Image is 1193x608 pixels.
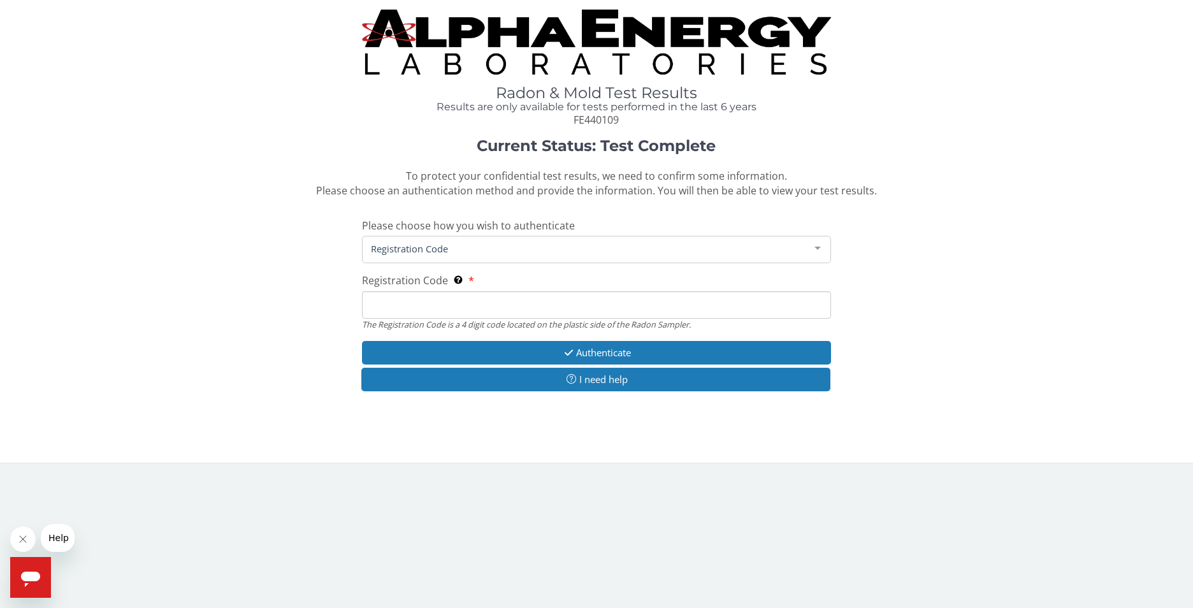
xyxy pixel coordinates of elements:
div: The Registration Code is a 4 digit code located on the plastic side of the Radon Sampler. [362,319,832,330]
iframe: Button to launch messaging window [10,557,51,598]
span: Please choose how you wish to authenticate [362,219,575,233]
h1: Radon & Mold Test Results [362,85,832,101]
iframe: Close message [10,526,36,552]
button: I need help [361,368,831,391]
span: FE440109 [574,113,619,127]
iframe: Message from company [41,524,75,552]
span: Registration Code [368,242,806,256]
span: To protect your confidential test results, we need to confirm some information. Please choose an ... [316,169,877,198]
strong: Current Status: Test Complete [477,136,716,155]
img: TightCrop.jpg [362,10,832,75]
button: Authenticate [362,341,832,365]
span: Registration Code [362,273,448,287]
h4: Results are only available for tests performed in the last 6 years [362,101,832,113]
